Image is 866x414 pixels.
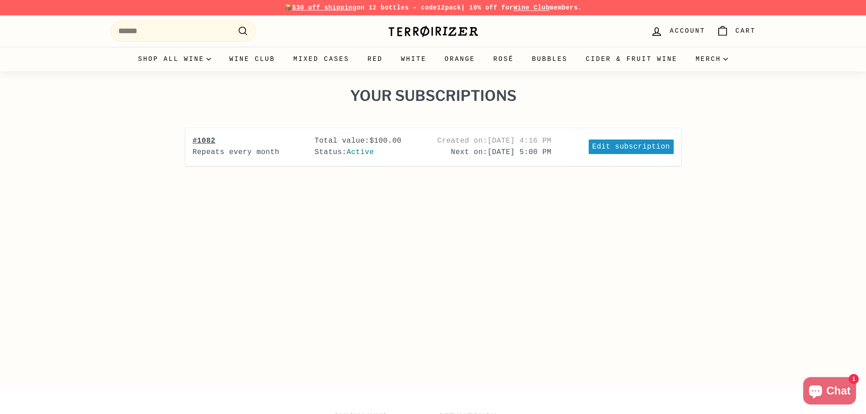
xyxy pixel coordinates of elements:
[220,47,284,71] a: Wine Club
[523,47,576,71] a: Bubbles
[110,3,756,13] p: 📦 on 12 bottles - code | 10% off for members.
[92,47,774,71] div: Primary
[370,137,401,145] span: $100.00
[487,135,551,147] span: [DATE] 4:16 PM
[129,47,220,71] summary: Shop all wine
[392,47,436,71] a: White
[670,26,705,36] span: Account
[451,147,551,159] a: Next on:[DATE] 5:00 PM
[513,4,550,11] a: Wine Club
[711,18,761,45] a: Cart
[801,377,859,407] inbox-online-store-chat: Shopify online store chat
[436,47,484,71] a: Orange
[686,47,737,71] summary: Merch
[284,47,358,71] a: Mixed Cases
[589,140,674,154] div: Edit subscription
[645,18,711,45] a: Account
[437,135,551,147] a: Created on:[DATE] 4:16 PM
[736,26,756,36] span: Cart
[484,47,523,71] a: Rosé
[437,4,461,11] strong: 12pack
[193,147,308,159] div: Repeats every month
[292,4,357,11] span: $30 off shipping
[193,137,215,145] a: #1082
[577,47,687,71] a: Cider & Fruit Wine
[346,148,374,156] span: Active
[358,47,392,71] a: Red
[315,137,401,145] a: Total value:$100.00
[193,86,674,106] h1: Your subscriptions
[487,147,551,159] span: [DATE] 5:00 PM
[315,148,374,156] a: Status:Active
